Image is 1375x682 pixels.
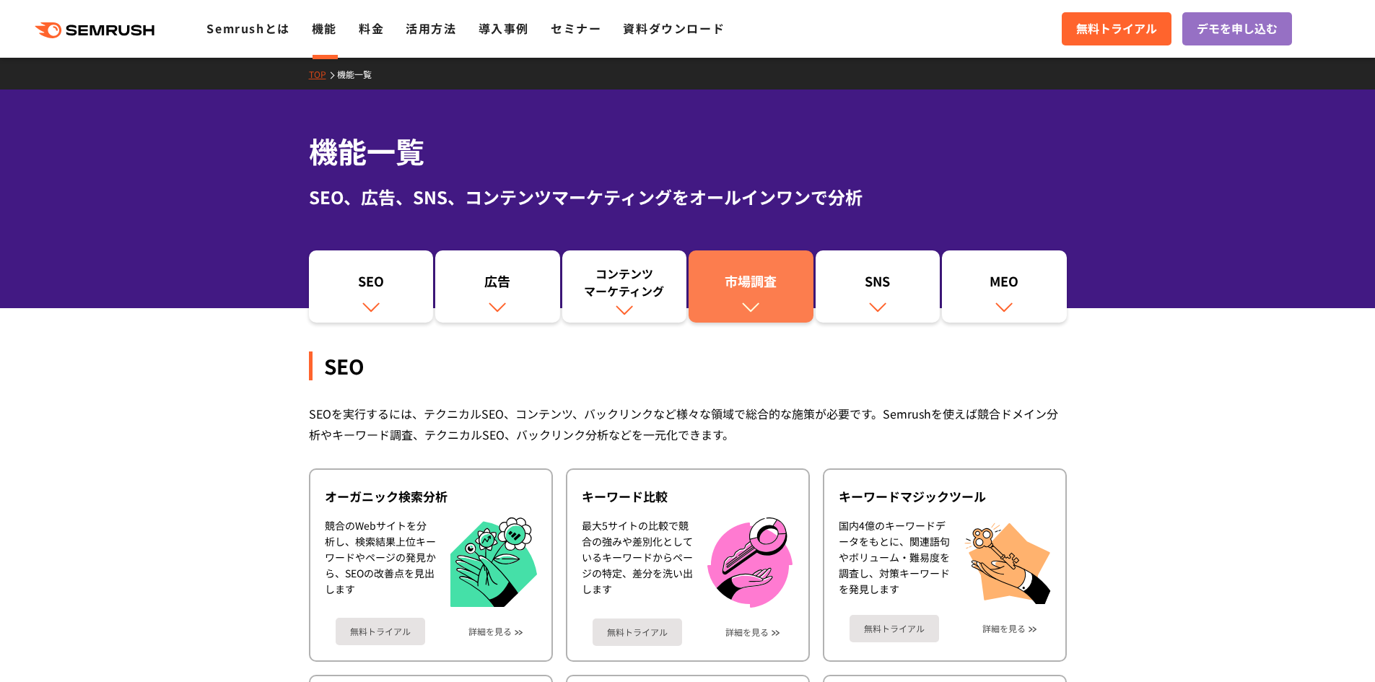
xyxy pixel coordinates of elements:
a: Semrushとは [206,19,289,37]
span: 無料トライアル [1076,19,1157,38]
div: SNS [823,272,933,297]
a: 無料トライアル [1062,12,1171,45]
a: 資料ダウンロード [623,19,725,37]
span: デモを申し込む [1197,19,1278,38]
a: SNS [816,250,940,323]
a: SEO [309,250,434,323]
div: 広告 [442,272,553,297]
img: キーワードマジックツール [964,517,1051,604]
div: SEO、広告、SNS、コンテンツマーケティングをオールインワンで分析 [309,184,1067,210]
div: キーワード比較 [582,488,794,505]
a: 導入事例 [479,19,529,37]
div: 国内4億のキーワードデータをもとに、関連語句やボリューム・難易度を調査し、対策キーワードを発見します [839,517,950,604]
a: 広告 [435,250,560,323]
img: キーワード比較 [707,517,793,608]
h1: 機能一覧 [309,130,1067,172]
div: SEOを実行するには、テクニカルSEO、コンテンツ、バックリンクなど様々な領域で総合的な施策が必要です。Semrushを使えば競合ドメイン分析やキーワード調査、テクニカルSEO、バックリンク分析... [309,403,1067,445]
div: 最大5サイトの比較で競合の強みや差別化としているキーワードからページの特定、差分を洗い出します [582,517,693,608]
a: TOP [309,68,337,80]
a: 機能 [312,19,337,37]
a: 料金 [359,19,384,37]
div: コンテンツ マーケティング [569,265,680,300]
a: 詳細を見る [725,627,769,637]
div: 市場調査 [696,272,806,297]
a: 活用方法 [406,19,456,37]
div: キーワードマジックツール [839,488,1051,505]
a: MEO [942,250,1067,323]
a: 市場調査 [689,250,813,323]
a: 無料トライアル [850,615,939,642]
img: オーガニック検索分析 [450,517,537,608]
a: 無料トライアル [336,618,425,645]
a: 無料トライアル [593,618,682,646]
a: 詳細を見る [982,624,1026,634]
a: 詳細を見る [468,626,512,637]
div: MEO [949,272,1060,297]
a: デモを申し込む [1182,12,1292,45]
a: セミナー [551,19,601,37]
a: コンテンツマーケティング [562,250,687,323]
div: 競合のWebサイトを分析し、検索結果上位キーワードやページの発見から、SEOの改善点を見出します [325,517,436,608]
div: SEO [309,351,1067,380]
div: オーガニック検索分析 [325,488,537,505]
a: 機能一覧 [337,68,383,80]
div: SEO [316,272,427,297]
